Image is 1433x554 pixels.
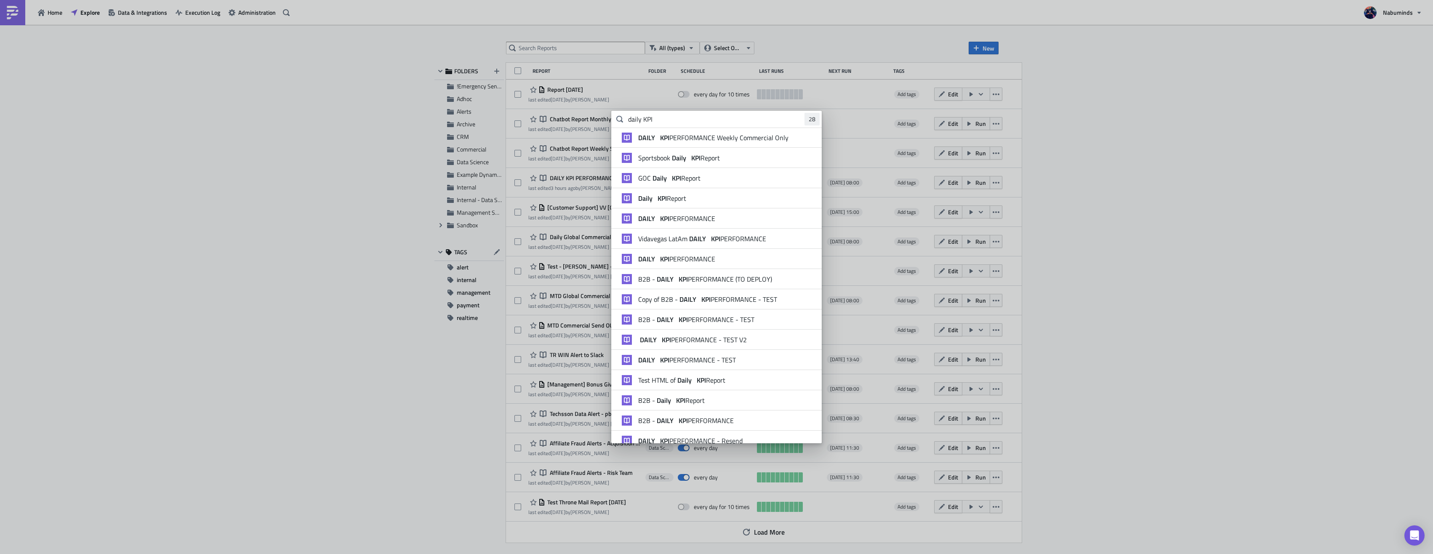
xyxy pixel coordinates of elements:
span: PERFORMANCE [638,255,715,263]
strong: DAILY [638,436,657,446]
span: B2B - PERFORMANCE [638,416,734,425]
span: 28 [809,115,815,123]
strong: DAILY [687,234,708,244]
strong: KPI [677,314,688,325]
div: Open Intercom Messenger [1404,525,1425,546]
span: Vidavegas LatAm PERFORMANCE [638,234,766,243]
strong: Daily [655,395,673,405]
span: Copy of B2B - PERFORMANCE - TEST [638,295,777,304]
strong: DAILY [655,314,675,325]
strong: KPI [658,355,669,365]
strong: Daily [638,193,654,203]
strong: KPI [658,213,669,224]
span: B2B - Report [638,396,705,405]
span: B2B - PERFORMANCE - TEST [638,315,754,324]
strong: DAILY [638,254,657,264]
strong: DAILY [638,133,657,143]
span: PERFORMANCE - TEST [638,356,736,364]
strong: Daily [670,153,688,163]
strong: DAILY [638,355,657,365]
strong: DAILY [638,213,657,224]
strong: Daily [651,173,669,183]
span: B2B - PERFORMANCE (TO DEPLOY) [638,275,772,283]
strong: DAILY [638,335,658,345]
span: PERFORMANCE Weekly Commercial Only [638,133,788,142]
span: Test HTML of Report [638,376,725,384]
strong: KPI [690,153,701,163]
strong: Daily [676,375,693,385]
strong: KPI [658,254,669,264]
span: Sportsbook Report [638,154,720,162]
strong: KPI [656,193,667,203]
strong: DAILY [655,274,675,284]
strong: DAILY [678,294,698,304]
strong: KPI [677,415,688,426]
strong: KPI [700,294,711,304]
span: GOC Report [638,174,701,182]
strong: KPI [658,133,669,143]
strong: KPI [677,274,688,284]
span: PERFORMANCE [638,214,715,223]
strong: DAILY [655,415,675,426]
strong: KPI [695,375,706,385]
input: Search for reports... [611,111,822,128]
span: PERFORMANCE - TEST V2 [638,336,747,344]
span: Report [638,194,686,202]
strong: KPI [660,335,671,345]
strong: KPI [674,395,685,405]
strong: KPI [709,234,720,244]
span: PERFORMANCE - Resend [638,437,743,445]
strong: KPI [658,436,669,446]
strong: KPI [670,173,681,183]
